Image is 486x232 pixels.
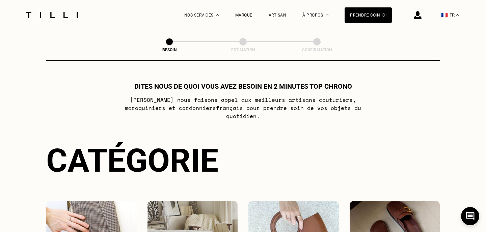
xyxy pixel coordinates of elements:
[345,7,392,23] a: Prendre soin ici
[136,48,203,52] div: Besoin
[326,14,328,16] img: Menu déroulant à propos
[283,48,351,52] div: Confirmation
[209,48,277,52] div: Estimation
[235,13,252,18] a: Marque
[24,12,80,18] img: Logo du service de couturière Tilli
[216,14,219,16] img: Menu déroulant
[456,14,459,16] img: menu déroulant
[134,82,352,90] h1: Dites nous de quoi vous avez besoin en 2 minutes top chrono
[46,142,440,179] div: Catégorie
[269,13,287,18] a: Artisan
[441,12,448,18] span: 🇫🇷
[414,11,422,19] img: icône connexion
[109,96,377,120] p: [PERSON_NAME] nous faisons appel aux meilleurs artisans couturiers , maroquiniers et cordonniers ...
